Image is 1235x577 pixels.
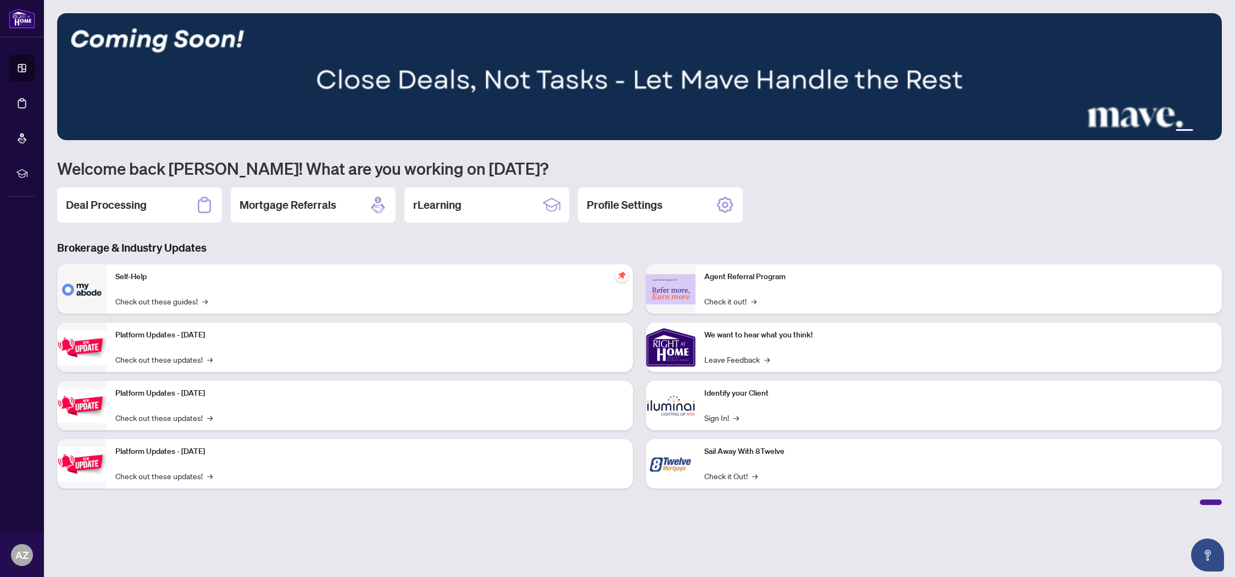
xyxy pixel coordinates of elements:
span: → [207,412,213,424]
button: 3 [1176,129,1193,134]
img: Platform Updates - July 8, 2025 [57,389,107,423]
span: → [751,295,756,307]
p: Sail Away With 8Twelve [704,446,1213,458]
span: → [207,353,213,365]
span: → [764,353,770,365]
img: Sail Away With 8Twelve [646,439,696,489]
span: → [202,295,208,307]
img: Slide 2 [57,13,1222,140]
img: We want to hear what you think! [646,323,696,372]
h2: Mortgage Referrals [240,197,336,213]
button: Open asap [1191,539,1224,572]
p: Self-Help [115,271,624,283]
p: We want to hear what you think! [704,329,1213,341]
p: Platform Updates - [DATE] [115,387,624,400]
button: 5 [1206,129,1211,134]
button: 4 [1198,129,1202,134]
h2: rLearning [413,197,461,213]
h2: Profile Settings [587,197,663,213]
p: Platform Updates - [DATE] [115,329,624,341]
a: Check it Out!→ [704,470,758,482]
a: Check out these updates!→ [115,353,213,365]
span: → [207,470,213,482]
img: Agent Referral Program [646,274,696,304]
a: Sign In!→ [704,412,739,424]
img: Self-Help [57,264,107,314]
span: → [752,470,758,482]
p: Identify your Client [704,387,1213,400]
img: logo [9,8,35,29]
a: Check out these updates!→ [115,412,213,424]
a: Check out these guides!→ [115,295,208,307]
button: 1 [1158,129,1162,134]
a: Leave Feedback→ [704,353,770,365]
img: Platform Updates - June 23, 2025 [57,447,107,481]
p: Agent Referral Program [704,271,1213,283]
button: 2 [1167,129,1171,134]
span: pushpin [615,269,628,282]
h2: Deal Processing [66,197,147,213]
span: → [733,412,739,424]
img: Platform Updates - July 21, 2025 [57,330,107,365]
h1: Welcome back [PERSON_NAME]! What are you working on [DATE]? [57,158,1222,179]
h3: Brokerage & Industry Updates [57,240,1222,256]
a: Check out these updates!→ [115,470,213,482]
p: Platform Updates - [DATE] [115,446,624,458]
img: Identify your Client [646,381,696,430]
span: AZ [15,547,29,563]
a: Check it out!→ [704,295,756,307]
